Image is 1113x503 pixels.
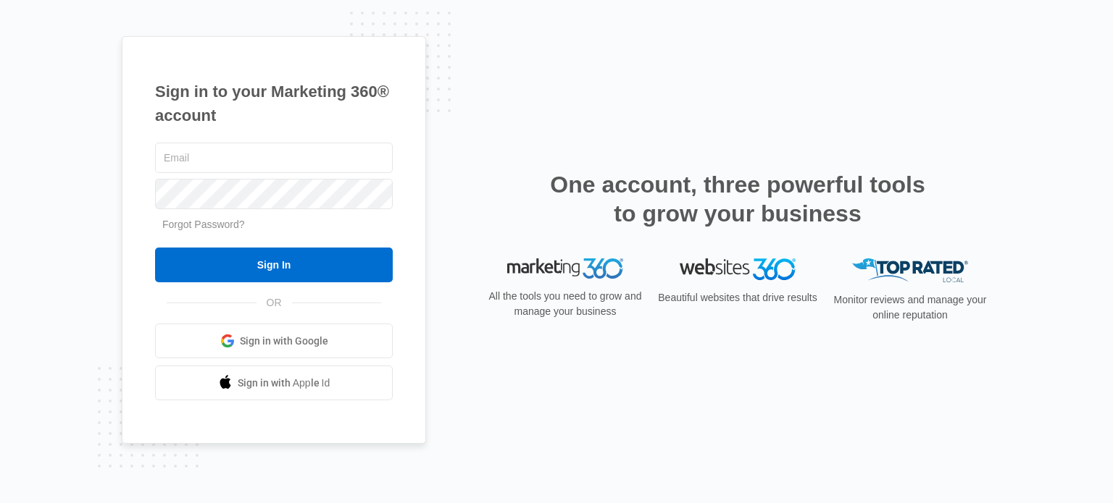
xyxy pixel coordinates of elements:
span: Sign in with Apple Id [238,376,330,391]
img: Websites 360 [680,258,796,279]
span: Sign in with Google [240,334,328,349]
img: Marketing 360 [507,258,623,279]
a: Sign in with Apple Id [155,365,393,400]
input: Sign In [155,248,393,282]
p: All the tools you need to grow and manage your business [484,289,646,319]
p: Beautiful websites that drive results [656,290,819,305]
input: Email [155,143,393,173]
a: Forgot Password? [162,219,245,230]
span: OR [257,295,292,310]
h1: Sign in to your Marketing 360® account [155,80,393,127]
p: Monitor reviews and manage your online reputation [829,292,991,323]
img: Top Rated Local [852,258,968,282]
h2: One account, three powerful tools to grow your business [546,170,930,228]
a: Sign in with Google [155,324,393,358]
